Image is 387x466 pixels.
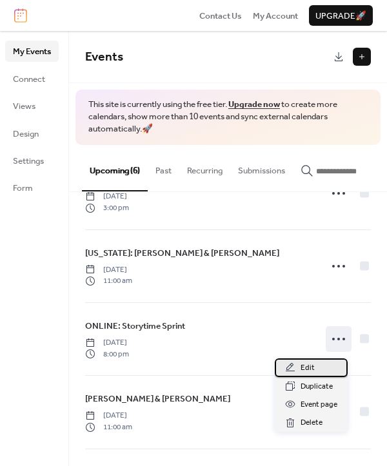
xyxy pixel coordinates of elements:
span: [DATE] [85,191,129,202]
a: Form [5,177,59,198]
a: [US_STATE]: [PERSON_NAME] & [PERSON_NAME] [85,246,279,260]
span: My Events [13,45,51,58]
button: Recurring [179,145,230,190]
span: Form [13,182,33,195]
a: Settings [5,150,59,171]
a: Contact Us [199,9,242,22]
a: Upgrade now [228,96,280,113]
span: Settings [13,155,44,168]
button: Submissions [230,145,293,190]
span: Events [85,45,123,69]
button: Upcoming (6) [82,145,148,191]
img: logo [14,8,27,23]
span: 3:00 pm [85,202,129,214]
span: [DATE] [85,264,132,276]
span: This site is currently using the free tier. to create more calendars, show more than 10 events an... [88,99,368,135]
span: Event page [301,398,337,411]
span: Upgrade 🚀 [315,10,366,23]
span: [PERSON_NAME] & [PERSON_NAME] [85,393,230,405]
a: My Account [253,9,298,22]
a: Connect [5,68,59,89]
a: My Events [5,41,59,61]
span: Edit [301,362,315,374]
a: Views [5,95,59,116]
span: 8:00 pm [85,349,129,360]
a: ONLINE: Storytime Sprint [85,319,185,333]
span: Delete [301,416,322,429]
span: ONLINE: Storytime Sprint [85,320,185,333]
span: Contact Us [199,10,242,23]
span: [DATE] [85,337,129,349]
a: Design [5,123,59,144]
span: Views [13,100,35,113]
button: Past [148,145,179,190]
span: 11:00 am [85,422,132,433]
span: [DATE] [85,410,132,422]
a: [PERSON_NAME] & [PERSON_NAME] [85,392,230,406]
span: Design [13,128,39,141]
span: 11:00 am [85,275,132,287]
span: My Account [253,10,298,23]
button: Upgrade🚀 [309,5,373,26]
span: Connect [13,73,45,86]
span: Duplicate [301,380,333,393]
span: [US_STATE]: [PERSON_NAME] & [PERSON_NAME] [85,247,279,260]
